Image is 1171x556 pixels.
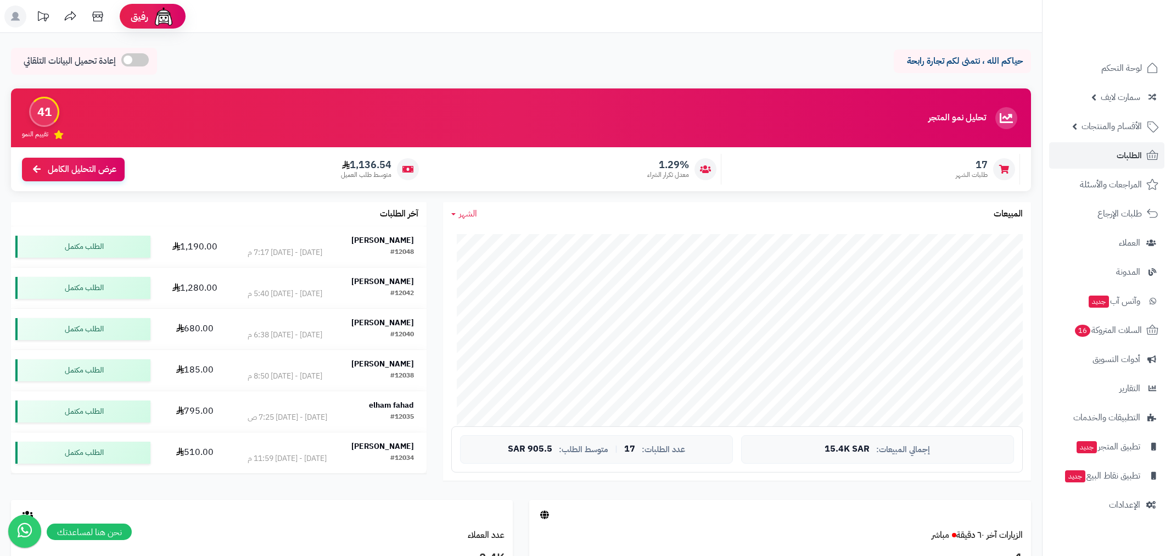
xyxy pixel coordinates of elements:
span: متوسط الطلب: [559,445,608,454]
span: تطبيق المتجر [1075,439,1140,454]
strong: [PERSON_NAME] [351,441,414,452]
span: المدونة [1116,264,1140,280]
a: المدونة [1049,259,1164,285]
a: التقارير [1049,375,1164,402]
a: وآتس آبجديد [1049,288,1164,314]
h3: آخر الطلبات [380,209,418,219]
span: الشهر [459,207,477,220]
span: السلات المتروكة [1074,323,1142,338]
div: الطلب مكتمل [15,236,150,258]
div: الطلب مكتمل [15,359,150,381]
a: عرض التحليل الكامل [22,158,125,181]
span: تطبيق نقاط البيع [1064,468,1140,483]
div: #12034 [390,453,414,464]
td: 795.00 [155,391,235,432]
span: عرض التحليل الكامل [48,163,116,176]
a: العملاء [1049,230,1164,256]
a: تطبيق نقاط البيعجديد [1049,463,1164,489]
strong: [PERSON_NAME] [351,235,414,246]
span: 905.5 SAR [508,444,552,454]
td: 1,280.00 [155,268,235,308]
div: [DATE] - [DATE] 11:59 م [248,453,327,464]
span: طلبات الإرجاع [1097,206,1142,221]
div: الطلب مكتمل [15,442,150,464]
div: [DATE] - [DATE] 7:17 م [248,247,322,258]
span: أدوات التسويق [1092,352,1140,367]
span: 15.4K SAR [825,444,870,454]
a: لوحة التحكم [1049,55,1164,81]
span: إعادة تحميل البيانات التلقائي [24,55,116,68]
a: تطبيق المتجرجديد [1049,433,1164,460]
a: التطبيقات والخدمات [1049,404,1164,431]
span: جديد [1089,296,1109,308]
div: الطلب مكتمل [15,401,150,422]
div: الطلب مكتمل [15,277,150,299]
strong: [PERSON_NAME] [351,358,414,370]
div: [DATE] - [DATE] 8:50 م [248,371,322,382]
span: 1,136.54 [341,159,391,171]
span: جديد [1065,470,1085,482]
span: 17 [956,159,988,171]
a: أدوات التسويق [1049,346,1164,372]
span: الأقسام والمنتجات [1082,119,1142,134]
a: الطلبات [1049,142,1164,169]
span: 17 [624,444,635,454]
span: متوسط طلب العميل [341,170,391,180]
a: طلبات الإرجاع [1049,201,1164,227]
p: حياكم الله ، نتمنى لكم تجارة رابحة [902,55,1023,68]
div: #12042 [390,288,414,299]
div: [DATE] - [DATE] 6:38 م [248,330,322,341]
h3: المبيعات [994,209,1023,219]
span: إجمالي المبيعات: [876,445,930,454]
span: الإعدادات [1109,497,1140,513]
span: المراجعات والأسئلة [1080,177,1142,192]
span: عدد الطلبات: [642,445,685,454]
a: تحديثات المنصة [29,5,57,30]
span: الطلبات [1117,148,1142,163]
span: التقارير [1119,381,1140,396]
div: #12048 [390,247,414,258]
td: 185.00 [155,350,235,391]
span: 16 [1075,325,1090,337]
span: رفيق [131,10,148,23]
a: عدد العملاء [468,529,505,542]
td: 680.00 [155,309,235,349]
div: #12035 [390,412,414,423]
span: سمارت لايف [1101,90,1140,105]
strong: elham fahad [369,399,414,411]
div: [DATE] - [DATE] 5:40 م [248,288,322,299]
span: لوحة التحكم [1101,60,1142,76]
div: #12038 [390,371,414,382]
a: السلات المتروكة16 [1049,317,1164,343]
a: الشهر [451,208,477,220]
span: | [615,445,618,453]
span: وآتس آب [1088,293,1140,309]
small: مباشر [932,529,949,542]
span: معدل تكرار الشراء [647,170,689,180]
span: تقييم النمو [22,130,48,139]
td: 510.00 [155,432,235,473]
a: الزيارات آخر ٦٠ دقيقةمباشر [932,529,1023,542]
span: جديد [1077,441,1097,453]
h3: تحليل نمو المتجر [928,113,986,123]
span: 1.29% [647,159,689,171]
div: [DATE] - [DATE] 7:25 ص [248,412,327,423]
td: 1,190.00 [155,226,235,267]
span: طلبات الشهر [956,170,988,180]
a: المراجعات والأسئلة [1049,171,1164,198]
span: العملاء [1119,235,1140,251]
strong: [PERSON_NAME] [351,317,414,329]
img: ai-face.png [153,5,175,27]
div: #12040 [390,330,414,341]
strong: [PERSON_NAME] [351,276,414,287]
span: التطبيقات والخدمات [1073,410,1140,425]
a: الإعدادات [1049,492,1164,518]
div: الطلب مكتمل [15,318,150,340]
